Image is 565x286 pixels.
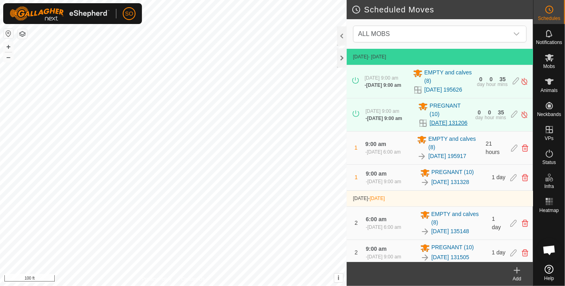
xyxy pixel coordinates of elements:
span: 9:00 am [365,141,386,147]
div: 0 [488,110,491,115]
span: 1 day [492,174,505,180]
div: Add [501,275,533,282]
img: To [420,178,430,187]
a: [DATE] 131206 [429,119,467,127]
span: [DATE] [353,54,368,60]
span: Mobs [543,64,555,69]
div: day [475,115,483,120]
button: Reset Map [4,29,13,38]
img: Turn off schedule move [521,110,528,119]
img: To [420,227,430,236]
span: Help [544,276,554,281]
span: [DATE] 6:00 am [367,149,401,155]
div: 0 [478,110,481,115]
span: [DATE] 6:00 am [367,224,401,230]
div: - [365,82,401,89]
span: - [DATE] [368,54,386,60]
img: Turn off schedule move [521,77,528,86]
span: Animals [541,88,558,93]
span: [DATE] 9:00 am [367,179,401,184]
span: [DATE] 9:00 am [365,108,399,114]
span: ALL MOBS [358,30,390,37]
span: [DATE] [370,196,385,201]
span: Neckbands [537,112,561,117]
span: PREGNANT (10) [431,168,474,178]
span: [DATE] 9:00 am [367,254,401,260]
div: 0 [479,76,483,82]
div: - [365,115,402,122]
img: To [417,152,427,161]
span: 1 day [492,249,505,256]
button: + [4,42,13,52]
span: 2 [355,249,358,256]
a: [DATE] 131505 [431,253,469,262]
span: [DATE] 9:00 am [365,75,398,81]
span: 21 hours [486,140,500,155]
span: PREGNANT (10) [429,102,470,118]
span: 1 day [492,216,501,230]
span: ALL MOBS [355,26,509,42]
span: EMPTY and calves (8) [428,135,481,152]
span: EMPTY and calves (8) [424,68,472,85]
div: - [366,178,401,185]
a: Privacy Policy [142,276,172,283]
span: PREGNANT (10) [431,243,474,253]
button: i [334,274,343,282]
span: i [337,274,339,281]
span: - [368,196,385,201]
div: 35 [499,76,506,82]
span: [DATE] 9:00 am [367,116,402,121]
span: Notifications [536,40,562,45]
span: Status [542,160,556,165]
div: - [366,253,401,260]
a: [DATE] 195626 [424,86,462,94]
h2: Scheduled Moves [351,5,533,14]
div: 35 [498,110,504,115]
div: - [365,148,401,156]
span: 1 [354,144,357,151]
span: Heatmap [539,208,559,213]
span: 1 [355,174,358,180]
a: [DATE] 131328 [431,178,469,186]
span: 2 [355,220,358,226]
a: Help [533,262,565,284]
span: [DATE] [353,196,368,201]
div: 0 [489,76,493,82]
span: SO [125,10,133,18]
div: dropdown trigger [509,26,525,42]
div: mins [496,115,506,120]
img: Gallagher Logo [10,6,110,21]
span: [DATE] 9:00 am [366,82,401,88]
a: Open chat [537,238,561,262]
span: 9:00 am [366,246,387,252]
span: Infra [544,184,554,189]
div: day [477,82,485,87]
button: Map Layers [18,29,27,39]
span: EMPTY and calves (8) [431,210,487,227]
div: hour [485,115,494,120]
img: To [420,253,430,262]
a: [DATE] 135148 [431,227,469,236]
button: – [4,52,13,62]
a: [DATE] 195917 [428,152,466,160]
span: 6:00 am [366,216,387,222]
div: - [366,224,401,231]
a: Contact Us [181,276,205,283]
span: 9:00 am [366,170,387,177]
div: hour [486,82,496,87]
div: mins [497,82,507,87]
span: Schedules [538,16,560,21]
span: VPs [545,136,553,141]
